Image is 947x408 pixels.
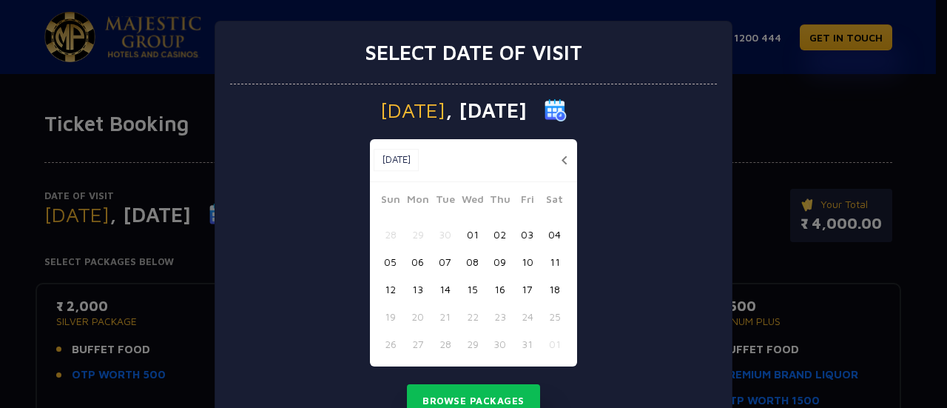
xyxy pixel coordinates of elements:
button: 04 [541,221,568,248]
button: 28 [431,330,459,358]
button: [DATE] [374,149,419,171]
button: 14 [431,275,459,303]
button: 01 [459,221,486,248]
span: , [DATE] [445,100,527,121]
button: 11 [541,248,568,275]
button: 15 [459,275,486,303]
button: 24 [513,303,541,330]
button: 06 [404,248,431,275]
button: 02 [486,221,513,248]
button: 16 [486,275,513,303]
button: 29 [459,330,486,358]
button: 23 [486,303,513,330]
button: 29 [404,221,431,248]
button: 22 [459,303,486,330]
span: Tue [431,191,459,212]
span: Mon [404,191,431,212]
button: 27 [404,330,431,358]
button: 05 [377,248,404,275]
button: 19 [377,303,404,330]
button: 21 [431,303,459,330]
button: 13 [404,275,431,303]
span: Fri [513,191,541,212]
button: 20 [404,303,431,330]
button: 18 [541,275,568,303]
span: Thu [486,191,513,212]
button: 09 [486,248,513,275]
button: 08 [459,248,486,275]
img: calender icon [545,99,567,121]
button: 03 [513,221,541,248]
button: 10 [513,248,541,275]
span: [DATE] [380,100,445,121]
button: 12 [377,275,404,303]
button: 01 [541,330,568,358]
span: Sun [377,191,404,212]
button: 30 [431,221,459,248]
button: 31 [513,330,541,358]
button: 30 [486,330,513,358]
span: Wed [459,191,486,212]
button: 25 [541,303,568,330]
button: 07 [431,248,459,275]
button: 28 [377,221,404,248]
span: Sat [541,191,568,212]
h3: Select date of visit [365,40,582,65]
button: 17 [513,275,541,303]
button: 26 [377,330,404,358]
